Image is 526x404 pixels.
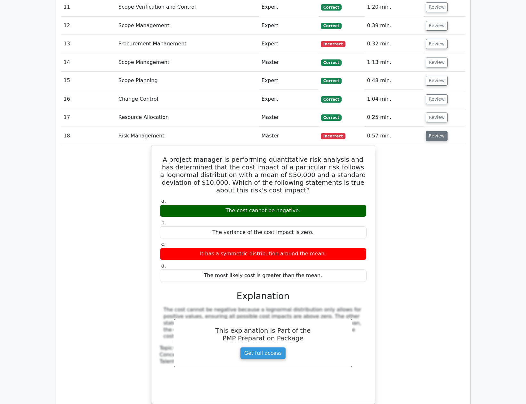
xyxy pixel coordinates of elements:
[426,39,448,49] button: Review
[160,269,367,282] div: The most likely cost is greater than the mean.
[321,96,342,103] span: Correct
[161,241,166,247] span: c.
[364,72,423,90] td: 0:48 min.
[259,35,318,53] td: Expert
[321,23,342,29] span: Correct
[161,220,166,226] span: b.
[160,352,367,358] div: Concept:
[159,156,367,194] h5: A project manager is performing quantitative risk analysis and has determined that the cost impac...
[426,58,448,67] button: Review
[161,198,166,204] span: a.
[321,41,345,47] span: Incorrect
[116,17,259,35] td: Scope Management
[116,53,259,72] td: Scope Management
[426,2,448,12] button: Review
[164,307,363,340] div: The cost cannot be negative because a lognormal distribution only allows for positive values, ens...
[61,35,116,53] td: 13
[364,108,423,127] td: 0:25 min.
[160,248,367,260] div: It has a symmetric distribution around the mean.
[321,133,345,139] span: Incorrect
[364,90,423,108] td: 1:04 min.
[259,53,318,72] td: Master
[426,131,448,141] button: Review
[61,127,116,145] td: 18
[161,263,166,269] span: d.
[426,94,448,104] button: Review
[364,127,423,145] td: 0:57 min.
[116,35,259,53] td: Procurement Management
[426,21,448,31] button: Review
[240,347,286,359] a: Get full access
[321,78,342,84] span: Correct
[259,90,318,108] td: Expert
[61,17,116,35] td: 12
[426,113,448,122] button: Review
[116,127,259,145] td: Risk Management
[160,205,367,217] div: The cost cannot be negative.
[116,72,259,90] td: Scope Planning
[259,17,318,35] td: Expert
[160,345,367,352] div: Topic:
[61,72,116,90] td: 15
[116,108,259,127] td: Resource Allocation
[321,114,342,121] span: Correct
[259,127,318,145] td: Master
[259,108,318,127] td: Master
[426,76,448,86] button: Review
[61,108,116,127] td: 17
[259,72,318,90] td: Expert
[321,4,342,11] span: Correct
[364,17,423,35] td: 0:39 min.
[61,90,116,108] td: 16
[364,35,423,53] td: 0:32 min.
[321,59,342,66] span: Correct
[164,291,363,302] h3: Explanation
[160,226,367,239] div: The variance of the cost impact is zero.
[364,53,423,72] td: 1:13 min.
[116,90,259,108] td: Change Control
[61,53,116,72] td: 14
[160,345,367,365] div: Talent Triangle:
